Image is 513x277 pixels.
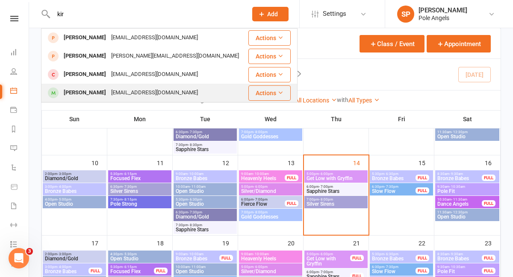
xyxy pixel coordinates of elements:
span: 9:00am [241,252,301,256]
span: 8:30am [437,252,482,256]
span: - 5:00pm [57,198,71,201]
span: Diamond/Gold [175,134,235,139]
button: Actions [248,30,291,46]
span: - 12:30pm [451,210,468,214]
div: 18 [157,236,172,250]
span: - 6:00pm [319,252,333,256]
span: Silver Sirens [110,189,170,194]
div: FULL [416,255,429,261]
span: Fierce Flow [241,201,285,207]
span: Focused Flex [110,269,154,274]
span: Open Studio [44,201,104,207]
span: Bronze Babes [437,256,482,261]
span: - 10:00am [253,172,269,176]
div: 14 [353,155,369,169]
span: - 4:00pm [57,265,71,269]
div: 13 [288,155,303,169]
span: - 9:30am [449,252,463,256]
span: Get Low with Gryffin [306,256,351,266]
div: [PERSON_NAME] [61,87,109,99]
span: - 11:00am [190,185,206,189]
div: FULL [350,255,364,261]
span: 11:30am [437,210,498,214]
span: 5:30pm [110,172,170,176]
div: 22 [419,236,434,250]
div: [EMAIL_ADDRESS][DOMAIN_NAME] [109,32,200,44]
div: [PERSON_NAME] [61,50,109,62]
span: - 11:30am [451,198,467,201]
span: - 6:00pm [254,265,268,269]
span: 2:00pm [44,172,104,176]
div: 23 [485,236,500,250]
span: Bronze Babes [437,176,482,181]
div: FULL [285,175,298,181]
span: 3 [26,248,33,255]
span: - 10:00am [253,252,269,256]
strong: with [337,96,348,103]
span: Pole Fit [437,189,498,194]
div: 19 [222,236,238,250]
span: - 3:00pm [57,172,71,176]
span: Silver Sirens [306,201,366,207]
span: Open Studio [175,201,235,207]
span: - 10:00am [188,172,203,176]
span: 6:00pm [306,185,366,189]
th: Sun [42,110,107,128]
span: 4:30pm [110,252,170,256]
span: 7:00pm [241,130,301,134]
span: 5:30pm [110,265,154,269]
span: - 10:00am [188,252,203,256]
span: - 7:00pm [254,198,268,201]
div: FULL [416,268,429,274]
span: Focused Flex [110,176,170,181]
div: 15 [419,155,434,169]
span: Sapphire Stars [175,227,235,232]
button: Actions [248,49,291,64]
span: - 6:00pm [319,172,333,176]
span: - 6:30pm [384,172,398,176]
span: 5:00pm [306,172,366,176]
span: Silver/Diamond [241,269,301,274]
span: 6:30pm [175,210,235,214]
span: Bronze Babes [44,269,89,274]
div: 17 [91,236,107,250]
span: - 7:30pm [384,185,398,189]
span: Open Studio [175,189,235,194]
span: 6:00pm [306,270,351,274]
span: - 6:30pm [188,198,202,201]
span: 6:30pm [371,185,416,189]
a: Calendar [10,82,29,101]
div: 16 [485,155,500,169]
span: Get Low with Gryffin [306,176,366,181]
a: All Locations [295,97,337,104]
span: 9:00am [241,172,285,176]
div: 10 [91,155,107,169]
span: - 3:00pm [57,252,71,256]
span: - 8:30pm [188,143,202,147]
span: 7:00pm [306,198,366,201]
div: FULL [482,255,495,261]
div: SP [397,6,414,23]
div: FULL [219,255,233,261]
span: 7:30pm [110,198,170,201]
span: Bronze Babes [175,256,220,261]
span: 10:30am [437,198,482,201]
span: - 6:30pm [384,252,398,256]
span: Bronze Babes [175,176,235,181]
div: [PERSON_NAME] [61,68,109,81]
span: - 12:30pm [451,130,468,134]
span: Bronze Babes [44,189,104,194]
span: 4:00pm [44,198,104,201]
div: FULL [416,187,429,194]
span: - 10:30am [449,185,465,189]
span: 10:00am [175,185,235,189]
span: Open Studio [437,134,498,139]
span: - 7:00pm [319,185,333,189]
th: Wed [238,110,304,128]
span: 3:00pm [44,185,104,189]
span: Open Studio [175,269,235,274]
div: FULL [88,268,102,274]
div: [EMAIL_ADDRESS][DOMAIN_NAME] [109,68,200,81]
button: Actions [248,85,291,101]
span: Dance Angels [437,201,482,207]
